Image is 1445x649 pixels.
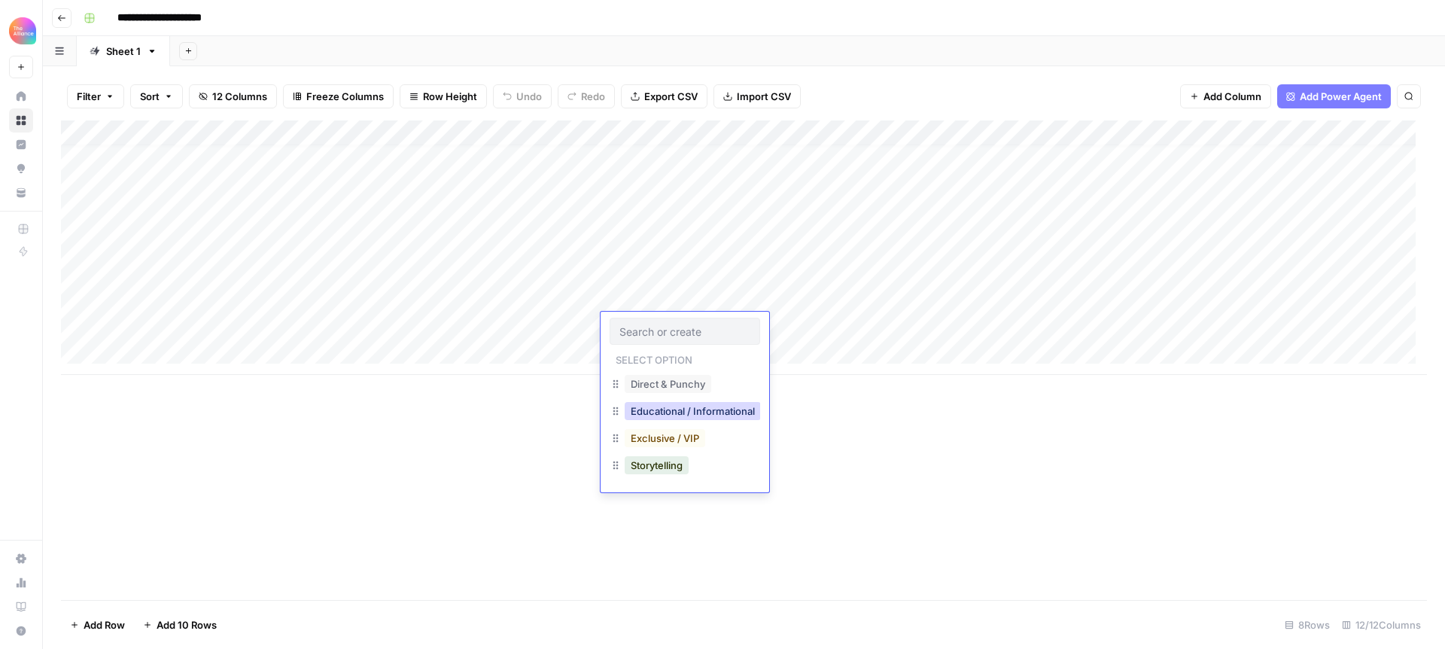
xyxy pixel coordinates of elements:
[713,84,801,108] button: Import CSV
[9,12,33,50] button: Workspace: Alliance
[1336,613,1427,637] div: 12/12 Columns
[77,89,101,104] span: Filter
[581,89,605,104] span: Redo
[610,453,760,480] div: Storytelling
[9,84,33,108] a: Home
[516,89,542,104] span: Undo
[558,84,615,108] button: Redo
[212,89,267,104] span: 12 Columns
[134,613,226,637] button: Add 10 Rows
[1279,613,1336,637] div: 8 Rows
[493,84,552,108] button: Undo
[1300,89,1382,104] span: Add Power Agent
[106,44,141,59] div: Sheet 1
[423,89,477,104] span: Row Height
[9,547,33,571] a: Settings
[625,456,689,474] button: Storytelling
[9,571,33,595] a: Usage
[625,429,705,447] button: Exclusive / VIP
[619,324,750,338] input: Search or create
[140,89,160,104] span: Sort
[130,84,183,108] button: Sort
[400,84,487,108] button: Row Height
[1203,89,1261,104] span: Add Column
[9,619,33,643] button: Help + Support
[625,402,761,420] button: Educational / Informational
[77,36,170,66] a: Sheet 1
[610,372,760,399] div: Direct & Punchy
[67,84,124,108] button: Filter
[9,108,33,133] a: Browse
[1277,84,1391,108] button: Add Power Agent
[737,89,791,104] span: Import CSV
[9,157,33,181] a: Opportunities
[610,399,760,426] div: Educational / Informational
[621,84,707,108] button: Export CSV
[9,133,33,157] a: Insights
[84,617,125,632] span: Add Row
[610,426,760,453] div: Exclusive / VIP
[9,181,33,205] a: Your Data
[610,349,698,367] p: Select option
[1180,84,1271,108] button: Add Column
[306,89,384,104] span: Freeze Columns
[283,84,394,108] button: Freeze Columns
[644,89,698,104] span: Export CSV
[9,17,36,44] img: Alliance Logo
[189,84,277,108] button: 12 Columns
[61,613,134,637] button: Add Row
[157,617,217,632] span: Add 10 Rows
[9,595,33,619] a: Learning Hub
[625,375,711,393] button: Direct & Punchy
